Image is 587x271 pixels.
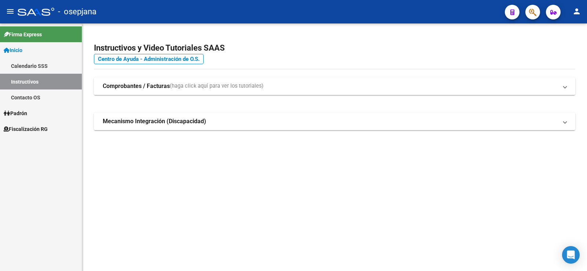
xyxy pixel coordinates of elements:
h2: Instructivos y Video Tutoriales SAAS [94,41,575,55]
strong: Comprobantes / Facturas [103,82,170,90]
span: - osepjana [58,4,96,20]
mat-icon: person [572,7,581,16]
mat-icon: menu [6,7,15,16]
mat-expansion-panel-header: Mecanismo Integración (Discapacidad) [94,113,575,130]
strong: Mecanismo Integración (Discapacidad) [103,117,206,125]
mat-expansion-panel-header: Comprobantes / Facturas(haga click aquí para ver los tutoriales) [94,77,575,95]
span: Fiscalización RG [4,125,48,133]
a: Centro de Ayuda - Administración de O.S. [94,54,204,64]
span: Firma Express [4,30,42,39]
span: (haga click aquí para ver los tutoriales) [170,82,263,90]
span: Inicio [4,46,22,54]
div: Open Intercom Messenger [562,246,580,264]
span: Padrón [4,109,27,117]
